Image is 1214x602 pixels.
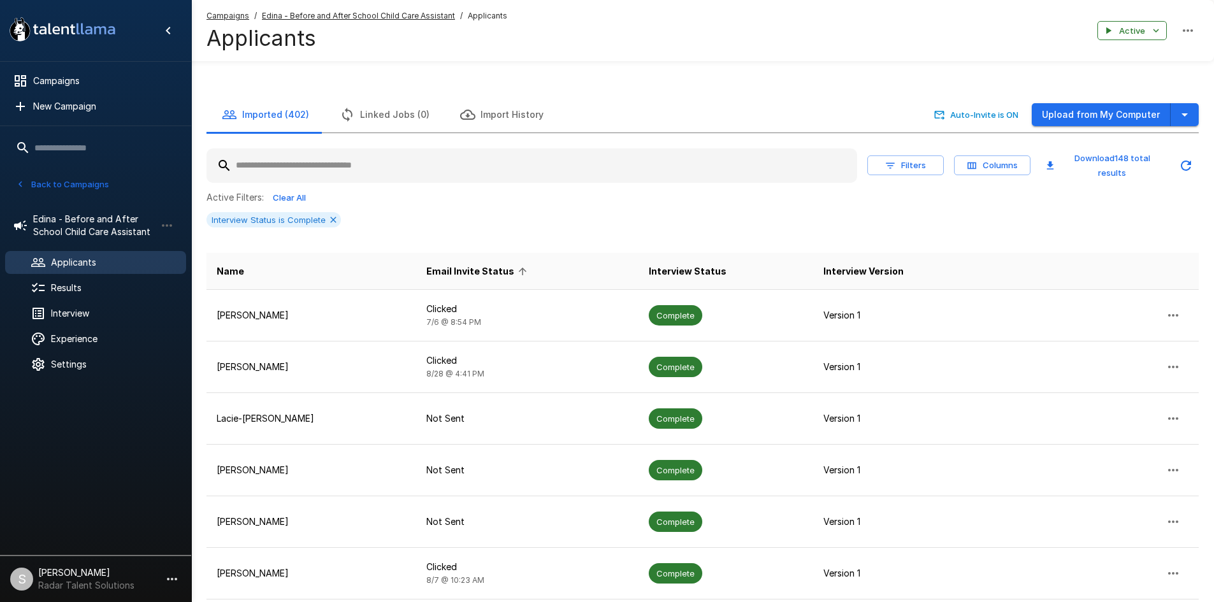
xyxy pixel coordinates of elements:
button: Linked Jobs (0) [324,97,445,133]
button: Auto-Invite is ON [932,105,1022,125]
p: [PERSON_NAME] [217,515,406,528]
div: Interview Status is Complete [206,212,341,227]
p: Clicked [426,354,628,367]
span: Complete [649,310,702,322]
span: 8/28 @ 4:41 PM [426,369,484,378]
span: Complete [649,361,702,373]
p: [PERSON_NAME] [217,361,406,373]
span: Complete [649,464,702,477]
p: Version 1 [823,515,982,528]
span: Complete [649,413,702,425]
p: Not Sent [426,464,628,477]
button: Active [1097,21,1167,41]
span: Complete [649,516,702,528]
p: Lacie-[PERSON_NAME] [217,412,406,425]
span: 8/7 @ 10:23 AM [426,575,484,585]
p: Clicked [426,561,628,573]
button: Filters [867,155,944,175]
button: Import History [445,97,559,133]
p: Not Sent [426,515,628,528]
p: Version 1 [823,309,982,322]
button: Imported (402) [206,97,324,133]
span: Email Invite Status [426,264,531,279]
p: Version 1 [823,412,982,425]
button: Columns [954,155,1030,175]
p: Version 1 [823,361,982,373]
p: Version 1 [823,464,982,477]
p: [PERSON_NAME] [217,309,406,322]
p: Clicked [426,303,628,315]
button: Updated Today - 10:36 AM [1173,153,1199,178]
span: Name [217,264,244,279]
p: Not Sent [426,412,628,425]
button: Upload from My Computer [1032,103,1171,127]
span: Interview Status is Complete [206,215,331,225]
p: Active Filters: [206,191,264,204]
span: Complete [649,568,702,580]
button: Clear All [269,188,310,208]
p: Version 1 [823,567,982,580]
button: Download148 total results [1041,148,1168,183]
span: 7/6 @ 8:54 PM [426,317,481,327]
span: Interview Version [823,264,904,279]
span: Interview Status [649,264,726,279]
h4: Applicants [206,25,507,52]
p: [PERSON_NAME] [217,567,406,580]
p: [PERSON_NAME] [217,464,406,477]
